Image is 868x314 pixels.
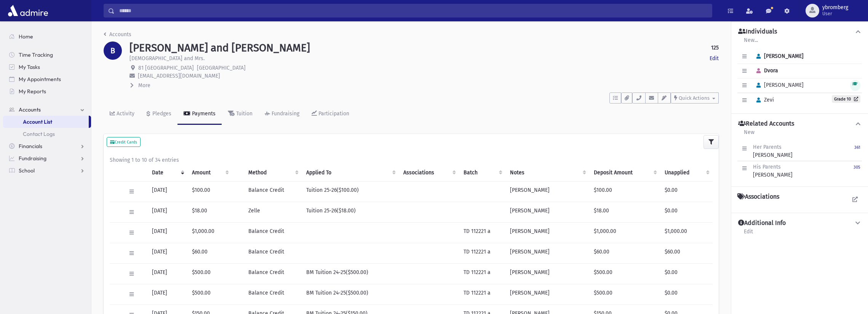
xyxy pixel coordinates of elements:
[19,143,42,150] span: Financials
[305,104,355,125] a: Participation
[753,53,804,59] span: [PERSON_NAME]
[302,263,399,284] td: BM Tuition 24-25($500.00)
[589,243,660,263] td: $60.00
[244,222,302,243] td: Balance Credit
[822,5,848,11] span: ybromberg
[505,284,589,304] td: [PERSON_NAME]
[187,284,232,304] td: $500.00
[177,104,222,125] a: Payments
[459,243,505,263] td: TD 112221 a
[459,263,505,284] td: TD 112221 a
[3,116,89,128] a: Account List
[187,243,232,263] td: $60.00
[187,181,232,202] td: $100.00
[3,164,91,177] a: School
[854,163,860,179] a: 305
[187,164,232,182] th: Amount: activate to sort column ascending
[6,3,50,18] img: AdmirePro
[737,28,862,36] button: Individuals
[671,92,719,104] button: Quick Actions
[505,181,589,202] td: [PERSON_NAME]
[104,30,131,41] nav: breadcrumb
[19,106,41,113] span: Accounts
[19,64,40,70] span: My Tasks
[270,110,299,117] div: Fundraising
[141,104,177,125] a: Pledges
[115,4,712,18] input: Search
[107,137,141,147] button: Credit Cards
[660,263,713,284] td: $0.00
[302,181,399,202] td: Tuition 25-26($100.00)
[505,164,589,182] th: Notes: activate to sort column ascending
[3,30,91,43] a: Home
[3,49,91,61] a: Time Tracking
[459,222,505,243] td: TD 112221 a
[19,33,33,40] span: Home
[660,164,713,182] th: Unapplied: activate to sort column ascending
[190,110,216,117] div: Payments
[3,73,91,85] a: My Appointments
[399,164,459,182] th: Associations: activate to sort column ascending
[138,65,194,71] span: 81 [GEOGRAPHIC_DATA]
[505,243,589,263] td: [PERSON_NAME]
[110,156,713,164] div: Showing 1 to 10 of 34 entries
[589,263,660,284] td: $500.00
[3,61,91,73] a: My Tasks
[147,181,187,202] td: [DATE]
[235,110,253,117] div: Tuition
[19,76,61,83] span: My Appointments
[3,104,91,116] a: Accounts
[711,44,719,52] strong: 125
[738,120,794,128] h4: Related Accounts
[505,202,589,222] td: [PERSON_NAME]
[679,95,710,101] span: Quick Actions
[187,263,232,284] td: $500.00
[753,97,774,103] span: Zevi
[244,243,302,263] td: Balance Credit
[589,284,660,304] td: $500.00
[854,165,860,170] small: 305
[147,222,187,243] td: [DATE]
[23,131,55,137] span: Contact Logs
[743,227,753,241] a: Edit
[19,167,35,174] span: School
[104,41,122,60] div: B
[259,104,305,125] a: Fundraising
[832,95,860,103] a: Grade 10
[129,54,205,62] p: [DEMOGRAPHIC_DATA] and Mrs.
[854,143,860,159] a: 361
[129,41,310,54] h1: [PERSON_NAME] and [PERSON_NAME]
[660,202,713,222] td: $0.00
[104,31,131,38] a: Accounts
[738,28,777,36] h4: Individuals
[854,145,860,150] small: 361
[151,110,171,117] div: Pledges
[710,54,719,62] a: Edit
[187,222,232,243] td: $1,000.00
[244,202,302,222] td: Zelle
[660,243,713,263] td: $60.00
[302,202,399,222] td: Tuition 25-26($18.00)
[660,284,713,304] td: $0.00
[737,120,862,128] button: Related Accounts
[244,263,302,284] td: Balance Credit
[138,82,150,89] span: More
[187,202,232,222] td: $18.00
[302,284,399,304] td: BM Tuition 24-25($500.00)
[197,65,246,71] span: [GEOGRAPHIC_DATA]
[3,140,91,152] a: Financials
[3,152,91,164] a: Fundraising
[302,164,399,182] th: Applied To: activate to sort column ascending
[459,284,505,304] td: TD 112221 a
[129,81,151,89] button: More
[753,164,781,170] span: His Parents
[737,219,862,227] button: Additional Info
[743,128,755,142] a: New
[753,163,793,179] div: [PERSON_NAME]
[147,243,187,263] td: [DATE]
[589,202,660,222] td: $18.00
[317,110,349,117] div: Participation
[753,82,804,88] span: [PERSON_NAME]
[505,222,589,243] td: [PERSON_NAME]
[738,219,786,227] h4: Additional Info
